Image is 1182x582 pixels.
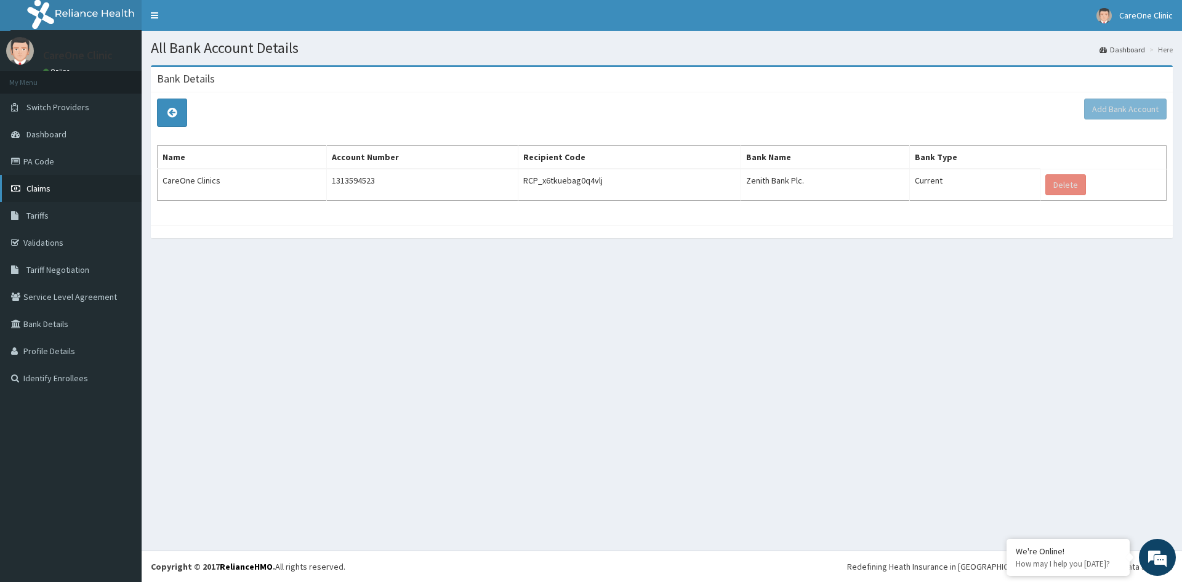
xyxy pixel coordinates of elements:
div: We're Online! [1016,546,1120,557]
a: RelianceHMO [220,561,273,572]
button: Delete [1045,174,1086,195]
span: Dashboard [26,129,66,140]
span: Switch Providers [26,102,89,113]
th: Bank Type [910,146,1040,169]
strong: Copyright © 2017 . [151,561,275,572]
th: Bank Name [741,146,910,169]
img: User Image [6,37,34,65]
a: Online [43,67,73,76]
td: RCP_x6tkuebag0q4vlj [518,169,741,200]
span: Claims [26,183,50,194]
h1: All Bank Account Details [151,40,1173,56]
span: CareOne Clinic [1119,10,1173,21]
button: Add Bank Account [1084,99,1167,119]
th: Recipient Code [518,146,741,169]
span: Tariff Negotiation [26,264,89,275]
footer: All rights reserved. [142,551,1182,582]
img: User Image [1096,8,1112,23]
td: CareOne Clinics [158,169,327,200]
th: Name [158,146,327,169]
p: How may I help you today? [1016,559,1120,569]
span: Tariffs [26,210,49,221]
a: Dashboard [1100,44,1145,55]
li: Here [1146,44,1173,55]
p: CareOne Clinic [43,50,113,61]
th: Account Number [326,146,518,169]
h3: Bank Details [157,73,215,84]
td: Zenith Bank Plc. [741,169,910,200]
td: Current [910,169,1040,200]
td: 1313594523 [326,169,518,200]
div: Redefining Heath Insurance in [GEOGRAPHIC_DATA] using Telemedicine and Data Science! [847,560,1173,573]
